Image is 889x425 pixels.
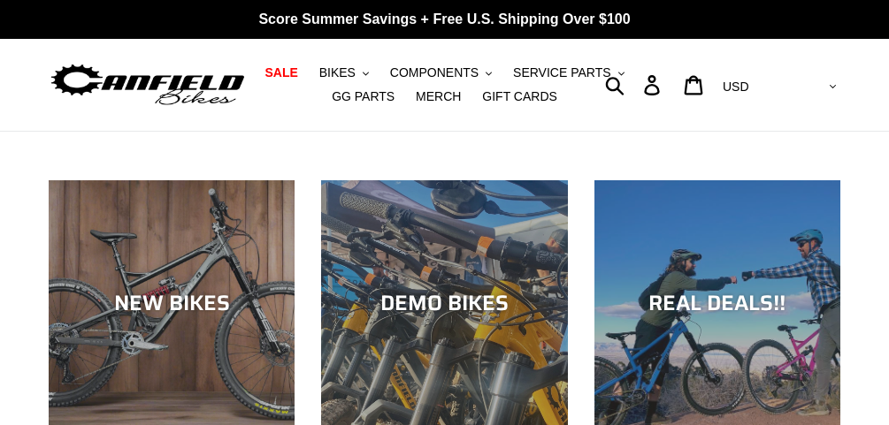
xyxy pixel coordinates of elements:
[264,65,297,80] span: SALE
[256,61,306,85] a: SALE
[407,85,470,109] a: MERCH
[319,65,356,80] span: BIKES
[49,60,247,110] img: Canfield Bikes
[513,65,610,80] span: SERVICE PARTS
[332,89,395,104] span: GG PARTS
[416,89,461,104] span: MERCH
[473,85,566,109] a: GIFT CARDS
[594,291,840,316] div: REAL DEALS!!
[504,61,632,85] button: SERVICE PARTS
[49,291,295,316] div: NEW BIKES
[482,89,557,104] span: GIFT CARDS
[310,61,378,85] button: BIKES
[323,85,403,109] a: GG PARTS
[381,61,501,85] button: COMPONENTS
[390,65,479,80] span: COMPONENTS
[321,291,567,316] div: DEMO BIKES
